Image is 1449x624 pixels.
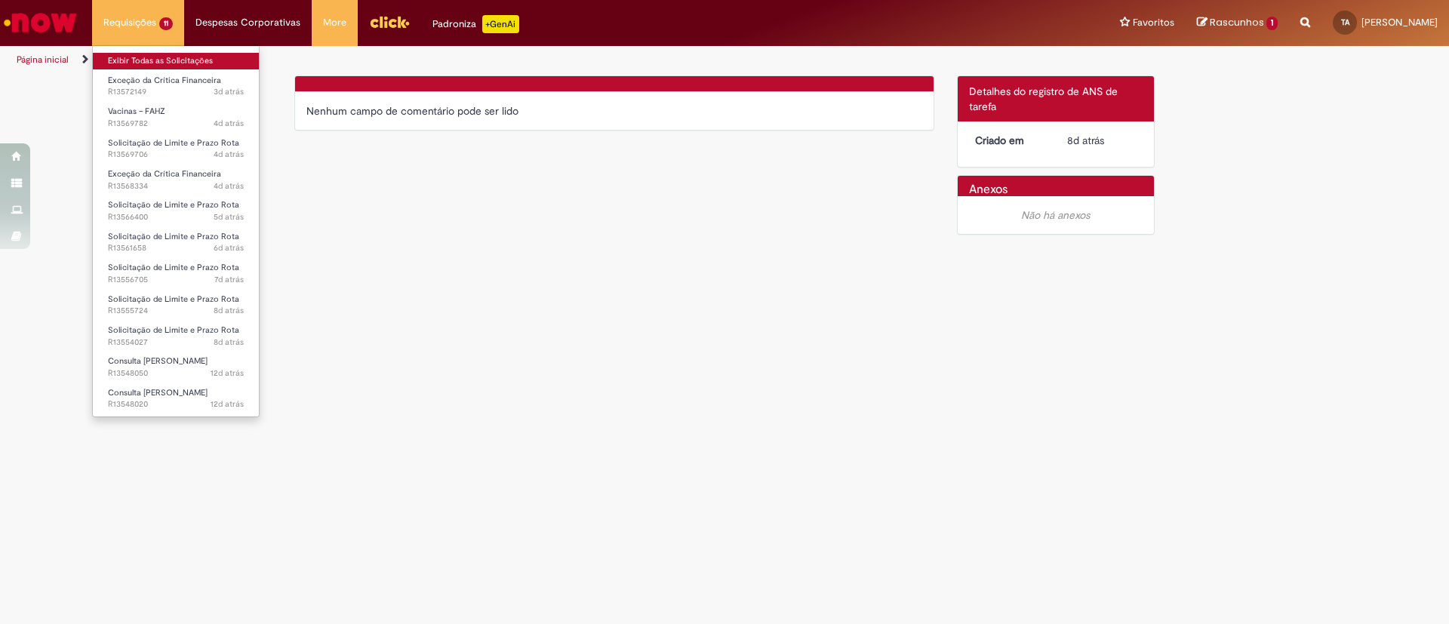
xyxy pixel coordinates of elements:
[108,355,208,367] span: Consulta [PERSON_NAME]
[323,15,346,30] span: More
[108,294,239,305] span: Solicitação de Limite e Prazo Rota
[108,242,244,254] span: R13561658
[1067,134,1104,147] span: 8d atrás
[214,118,244,129] time: 26/09/2025 10:30:40
[211,398,244,410] span: 12d atrás
[1210,15,1264,29] span: Rascunhos
[369,11,410,33] img: click_logo_yellow_360x200.png
[108,75,221,86] span: Exceção da Crítica Financeira
[93,103,259,131] a: Aberto R13569782 : Vacinas – FAHZ
[969,85,1118,113] span: Detalhes do registro de ANS de tarefa
[108,387,208,398] span: Consulta [PERSON_NAME]
[1361,16,1438,29] span: [PERSON_NAME]
[306,103,922,118] div: Nenhum campo de comentário pode ser lido
[93,166,259,194] a: Aberto R13568334 : Exceção da Crítica Financeira
[108,231,239,242] span: Solicitação de Limite e Prazo Rota
[108,305,244,317] span: R13555724
[211,367,244,379] span: 12d atrás
[1067,134,1104,147] time: 22/09/2025 12:06:34
[108,211,244,223] span: R13566400
[214,274,244,285] time: 22/09/2025 17:41:36
[108,398,244,410] span: R13548020
[93,291,259,319] a: Aberto R13555724 : Solicitação de Limite e Prazo Rota
[93,353,259,381] a: Aberto R13548050 : Consulta Serasa
[103,15,156,30] span: Requisições
[1067,133,1137,148] div: 22/09/2025 12:06:34
[1021,208,1090,222] em: Não há anexos
[214,337,244,348] span: 8d atrás
[214,149,244,160] time: 26/09/2025 10:19:38
[214,86,244,97] time: 26/09/2025 18:01:03
[108,168,221,180] span: Exceção da Crítica Financeira
[108,180,244,192] span: R13568334
[108,367,244,380] span: R13548050
[17,54,69,66] a: Página inicial
[1341,17,1349,27] span: TA
[108,118,244,130] span: R13569782
[93,229,259,257] a: Aberto R13561658 : Solicitação de Limite e Prazo Rota
[93,385,259,413] a: Aberto R13548020 : Consulta Serasa
[214,337,244,348] time: 22/09/2025 09:55:27
[92,45,260,417] ul: Requisições
[108,137,239,149] span: Solicitação de Limite e Prazo Rota
[108,324,239,336] span: Solicitação de Limite e Prazo Rota
[214,211,244,223] time: 25/09/2025 12:17:49
[214,242,244,254] time: 24/09/2025 09:09:36
[93,260,259,287] a: Aberto R13556705 : Solicitação de Limite e Prazo Rota
[93,72,259,100] a: Aberto R13572149 : Exceção da Crítica Financeira
[1266,17,1278,30] span: 1
[93,322,259,350] a: Aberto R13554027 : Solicitação de Limite e Prazo Rota
[969,183,1008,197] h2: Anexos
[93,53,259,69] a: Exibir Todas as Solicitações
[11,46,955,74] ul: Trilhas de página
[964,133,1057,148] dt: Criado em
[108,262,239,273] span: Solicitação de Limite e Prazo Rota
[108,274,244,286] span: R13556705
[195,15,300,30] span: Despesas Corporativas
[108,149,244,161] span: R13569706
[1133,15,1174,30] span: Favoritos
[108,106,165,117] span: Vacinas – FAHZ
[93,197,259,225] a: Aberto R13566400 : Solicitação de Limite e Prazo Rota
[108,199,239,211] span: Solicitação de Limite e Prazo Rota
[432,15,519,33] div: Padroniza
[214,305,244,316] time: 22/09/2025 14:59:48
[211,398,244,410] time: 18/09/2025 15:59:12
[108,337,244,349] span: R13554027
[2,8,79,38] img: ServiceNow
[159,17,173,30] span: 11
[214,118,244,129] span: 4d atrás
[214,180,244,192] span: 4d atrás
[108,86,244,98] span: R13572149
[482,15,519,33] p: +GenAi
[214,274,244,285] span: 7d atrás
[214,305,244,316] span: 8d atrás
[214,149,244,160] span: 4d atrás
[93,135,259,163] a: Aberto R13569706 : Solicitação de Limite e Prazo Rota
[214,242,244,254] span: 6d atrás
[214,211,244,223] span: 5d atrás
[1197,16,1278,30] a: Rascunhos
[214,180,244,192] time: 25/09/2025 17:42:44
[214,86,244,97] span: 3d atrás
[211,367,244,379] time: 18/09/2025 16:04:39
